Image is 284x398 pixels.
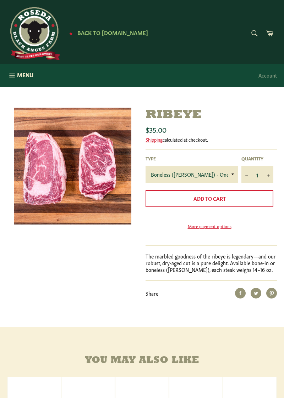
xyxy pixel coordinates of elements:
div: calculated at checkout. [146,136,277,143]
label: Quantity [241,155,273,161]
span: Share [146,290,158,297]
span: Menu [17,71,33,79]
img: Roseda Beef [7,7,60,60]
button: Add to Cart [146,190,273,207]
span: Add to Cart [193,195,226,202]
h1: Ribeye [146,108,277,123]
img: Ribeye [14,108,131,224]
button: Reduce item quantity by one [241,166,252,183]
p: The marbled goodness of the ribeye is legendary—and our robust, dry-aged cut is a pure delight. A... [146,253,277,273]
a: Account [255,65,280,86]
a: ★ Back to [DOMAIN_NAME] [65,30,148,36]
a: Shipping [146,136,163,143]
span: $35.00 [146,124,166,134]
span: ★ [69,30,73,36]
label: Type [146,155,238,161]
button: Increase item quantity by one [263,166,273,183]
span: Back to [DOMAIN_NAME] [77,29,148,36]
a: More payment options [146,223,273,229]
h4: You may also like [7,355,277,366]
